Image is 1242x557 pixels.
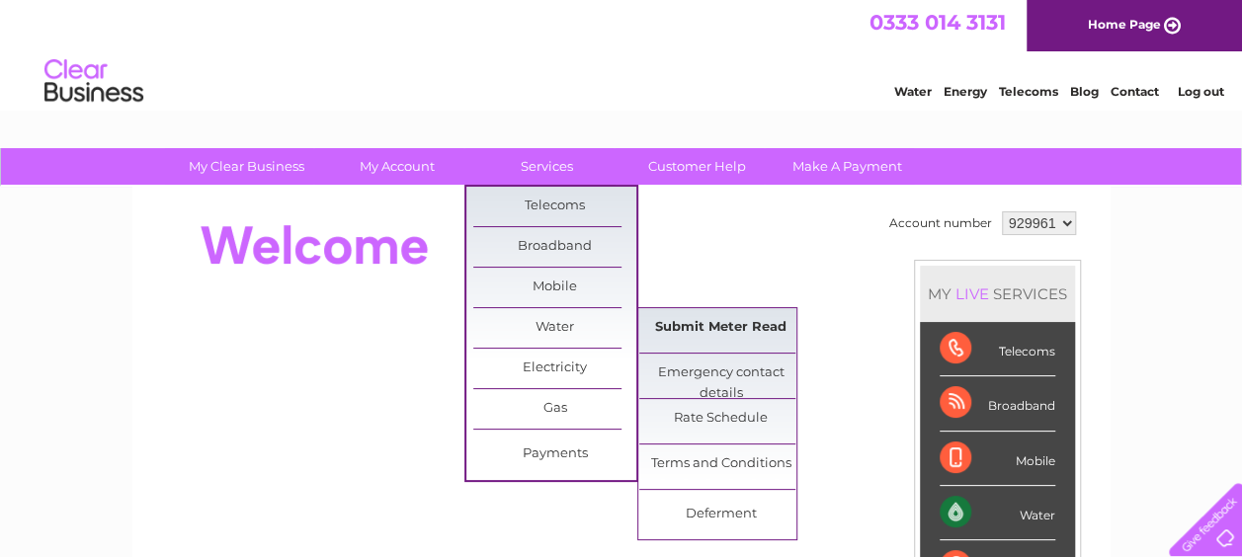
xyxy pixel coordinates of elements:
td: Account number [884,206,997,240]
div: Water [940,486,1055,540]
a: Broadband [473,227,636,267]
a: My Clear Business [165,148,328,185]
a: Log out [1177,84,1223,99]
div: Mobile [940,432,1055,486]
a: Gas [473,389,636,429]
a: Deferment [639,495,802,534]
a: Water [473,308,636,348]
a: Emergency contact details [639,354,802,393]
div: Clear Business is a trading name of Verastar Limited (registered in [GEOGRAPHIC_DATA] No. 3667643... [155,11,1089,96]
a: Services [465,148,628,185]
a: Payments [473,435,636,474]
a: Mobile [473,268,636,307]
a: Blog [1070,84,1099,99]
a: Water [894,84,932,99]
a: Make A Payment [766,148,929,185]
a: Submit Meter Read [639,308,802,348]
img: logo.png [43,51,144,112]
a: Customer Help [616,148,779,185]
div: LIVE [952,284,993,303]
a: 0333 014 3131 [869,10,1006,35]
a: Terms and Conditions [639,444,802,484]
a: My Account [315,148,478,185]
a: Rate Schedule [639,399,802,438]
a: Electricity [473,349,636,388]
a: Contact [1111,84,1159,99]
a: Telecoms [473,187,636,226]
div: MY SERVICES [920,266,1075,322]
div: Telecoms [940,322,1055,376]
a: Telecoms [999,84,1058,99]
div: Broadband [940,376,1055,431]
a: Energy [944,84,987,99]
